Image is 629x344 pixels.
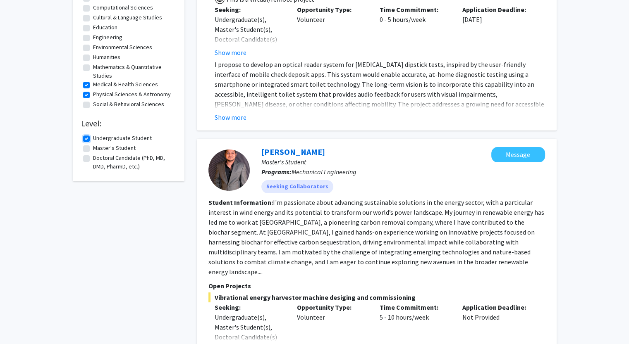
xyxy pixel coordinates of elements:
label: Master's Student [93,144,136,152]
p: I propose to develop an optical reader system for [MEDICAL_DATA] dipstick tests, inspired by the ... [215,59,545,129]
label: Engineering [93,33,122,42]
label: Humanities [93,53,120,62]
span: Mechanical Engineering [292,168,356,176]
label: Cultural & Language Studies [93,13,162,22]
div: Undergraduate(s), Master's Student(s), Doctoral Candidate(s) (PhD, MD, DMD, PharmD, etc.), Postdo... [215,14,285,114]
span: Vibrational energy harvestor machine desiging and commissioning [208,292,545,302]
p: Application Deadline: [462,302,533,312]
div: [DATE] [456,5,539,57]
label: Social & Behavioral Sciences [93,100,164,109]
label: Education [93,23,117,32]
label: Doctoral Candidate (PhD, MD, DMD, PharmD, etc.) [93,154,174,171]
button: Show more [215,112,246,122]
mat-chip: Seeking Collaborators [261,180,333,193]
p: Time Commitment: [380,5,450,14]
label: Undergraduate Student [93,134,152,142]
b: Programs: [261,168,292,176]
div: Volunteer [291,5,373,57]
b: Student Information: [208,198,273,206]
p: Opportunity Type: [297,5,367,14]
span: Open Projects [208,282,251,290]
button: Message Siddharth Surana [491,147,545,162]
label: Mathematics & Quantitative Studies [93,63,174,80]
p: Seeking: [215,302,285,312]
fg-read-more: I'm passionate about advancing sustainable solutions in the energy sector, with a particular inte... [208,198,544,276]
p: Opportunity Type: [297,302,367,312]
button: Show more [215,47,246,57]
h2: Level: [81,119,176,128]
p: Seeking: [215,5,285,14]
p: Time Commitment: [380,302,450,312]
label: Physical Sciences & Astronomy [93,90,171,99]
label: Environmental Sciences [93,43,152,52]
iframe: Chat [6,307,35,338]
div: 0 - 5 hours/week [373,5,456,57]
label: Computational Sciences [93,3,153,12]
a: [PERSON_NAME] [261,147,325,157]
span: Master's Student [261,158,306,166]
label: Medical & Health Sciences [93,80,158,89]
p: Application Deadline: [462,5,533,14]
